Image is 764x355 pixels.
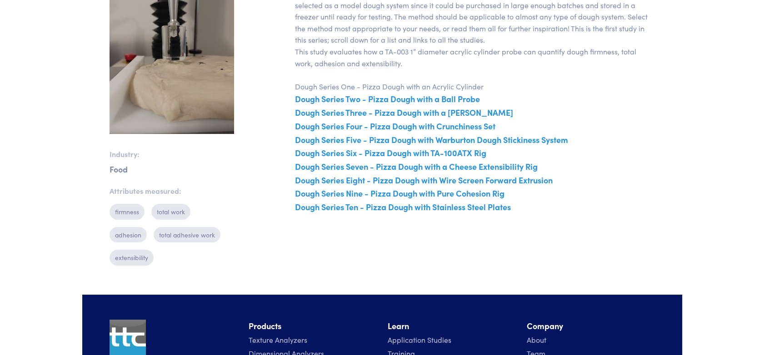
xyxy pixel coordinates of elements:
[388,320,516,333] li: Learn
[151,204,190,219] p: total work
[388,335,451,345] a: Application Studies
[295,174,553,186] a: Dough Series Eight - Pizza Dough with Wire Screen Forward Extrusion
[110,185,238,197] p: Attributes measured:
[295,120,495,132] a: Dough Series Four - Pizza Dough with Crunchiness Set
[154,227,220,242] p: total adhesive work
[295,107,513,118] a: Dough Series Three - Pizza Dough with a [PERSON_NAME]
[527,320,655,333] li: Company
[295,147,486,158] a: Dough Series Six - Pizza Dough with TA-100ATX Rig
[110,168,238,171] p: Food
[295,93,480,104] a: Dough Series Two - Pizza Dough with a Ball Probe
[295,161,538,172] a: Dough Series Seven - Pizza Dough with a Cheese Extensibility Rig
[110,148,238,160] p: Industry:
[110,204,145,219] p: firmness
[527,335,546,345] a: About
[249,335,307,345] a: Texture Analyzers
[110,250,154,265] p: extensibility
[249,320,377,333] li: Products
[295,134,568,145] a: Dough Series Five - Pizza Dough with Warburton Dough Stickiness System
[295,201,511,212] a: Dough Series Ten - Pizza Dough with Stainless Steel Plates
[110,227,147,242] p: adhesion
[295,187,504,199] a: Dough Series Nine - Pizza Dough with Pure Cohesion Rig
